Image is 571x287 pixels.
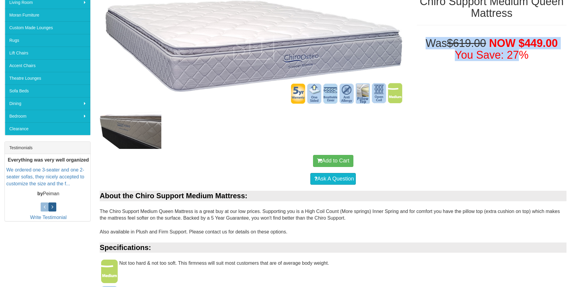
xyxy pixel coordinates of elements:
[5,9,90,21] a: Moran Furniture
[417,37,566,61] h1: Was
[101,260,118,283] img: Medium Support
[313,155,353,167] button: Add to Cart
[5,59,90,72] a: Accent Chairs
[5,72,90,85] a: Theatre Lounges
[5,34,90,47] a: Rugs
[30,215,67,220] a: Write Testimonial
[100,191,566,201] div: About the Chiro Support Medium Mattress:
[5,21,90,34] a: Custom Made Lounges
[5,47,90,59] a: Lift Chairs
[8,157,89,162] b: Everything was very well organized
[5,110,90,122] a: Bedroom
[5,85,90,97] a: Sofa Beds
[37,191,43,196] b: by
[5,122,90,135] a: Clearance
[447,37,486,49] del: $619.00
[5,97,90,110] a: Dining
[6,190,90,197] p: Peiman
[455,49,529,61] font: You Save: 27%
[100,242,566,253] div: Specifications:
[489,37,558,49] span: NOW $449.00
[310,173,356,185] a: Ask A Question
[100,260,566,273] div: Not too hard & not too soft. This firmness will suit most customers that are of average body weight.
[6,167,84,186] a: We ordered one 3-seater and one 2-seater sofas, they nicely accepted to customize the size and th...
[5,142,90,154] div: Testimonials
